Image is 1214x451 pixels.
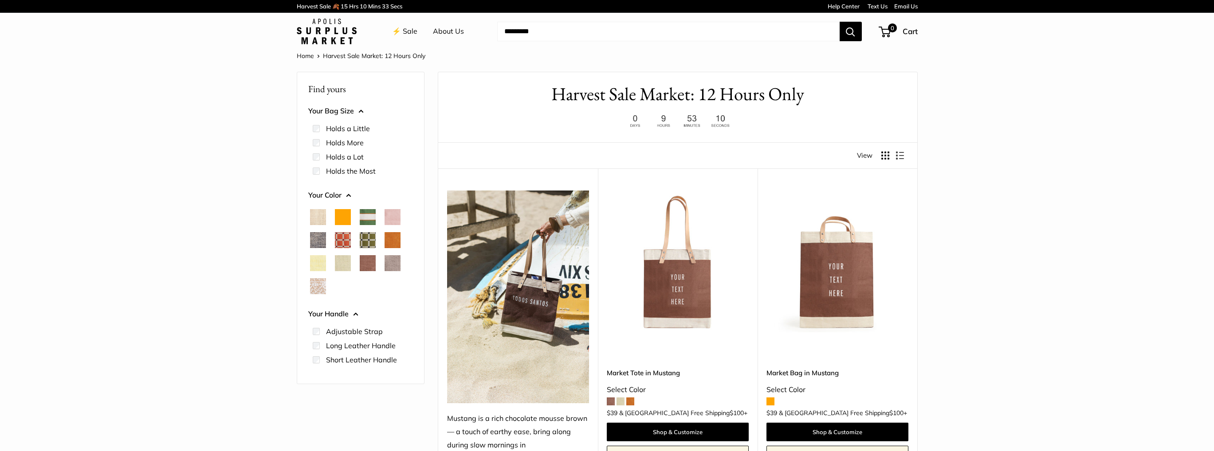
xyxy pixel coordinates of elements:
span: & [GEOGRAPHIC_DATA] Free Shipping + [619,410,747,416]
span: 15 [341,3,348,10]
div: Select Color [766,383,908,397]
label: Holds the Most [326,166,376,176]
a: Email Us [894,3,918,10]
label: Short Leather Handle [326,354,397,365]
span: 10 [360,3,367,10]
a: About Us [433,25,464,38]
button: Mint Sorbet [335,255,351,271]
a: 0 Cart [880,24,918,39]
label: Holds a Lot [326,152,364,162]
button: Your Handle [308,307,413,321]
button: Chenille Window Brick [335,232,351,248]
button: Taupe [385,255,401,271]
a: Home [297,52,314,60]
span: View [857,149,872,162]
h1: Harvest Sale Market: 12 Hours Only [452,81,904,107]
img: Apolis: Surplus Market [297,19,357,44]
button: Display products as list [896,152,904,159]
button: Chenille Window Sage [360,232,376,248]
span: Hrs [349,3,358,10]
button: Blush [385,209,401,225]
button: Mustang [360,255,376,271]
span: & [GEOGRAPHIC_DATA] Free Shipping + [779,410,907,416]
span: $100 [889,409,904,417]
span: 0 [888,23,896,32]
a: Market Tote in MustangMarket Tote in Mustang [607,191,749,332]
label: Holds a Little [326,123,370,134]
button: Your Bag Size [308,105,413,118]
label: Holds More [326,137,364,148]
button: Chambray [310,232,326,248]
span: Cart [903,27,918,36]
a: Text Us [868,3,888,10]
span: Mins [368,3,381,10]
button: White Porcelain [310,278,326,294]
a: Shop & Customize [766,423,908,441]
span: Secs [390,3,402,10]
span: $39 [766,409,777,417]
label: Long Leather Handle [326,340,396,351]
img: Market Tote in Mustang [607,191,749,332]
button: Natural [310,209,326,225]
img: Market Bag in Mustang [766,191,908,332]
button: Display products as grid [881,152,889,159]
span: $100 [730,409,744,417]
button: Court Green [360,209,376,225]
a: Market Bag in Mustang [766,368,908,378]
a: ⚡️ Sale [392,25,417,38]
img: Mustang is a rich chocolate mousse brown — a touch of earthy ease, bring along during slow mornin... [447,191,589,403]
a: Market Bag in MustangMarket Bag in Mustang [766,191,908,332]
button: Daisy [310,255,326,271]
button: Orange [335,209,351,225]
span: 33 [382,3,389,10]
button: Search [840,22,862,41]
nav: Breadcrumb [297,50,425,62]
button: Cognac [385,232,401,248]
img: 12 hours only. Ends at 8pm [622,113,733,130]
span: $39 [607,409,617,417]
p: Find yours [308,80,413,97]
div: Select Color [607,383,749,397]
a: Help Center [828,3,860,10]
a: Market Tote in Mustang [607,368,749,378]
a: Shop & Customize [607,423,749,441]
button: Your Color [308,189,413,202]
input: Search... [497,22,840,41]
span: Harvest Sale Market: 12 Hours Only [323,52,425,60]
label: Adjustable Strap [326,326,383,337]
